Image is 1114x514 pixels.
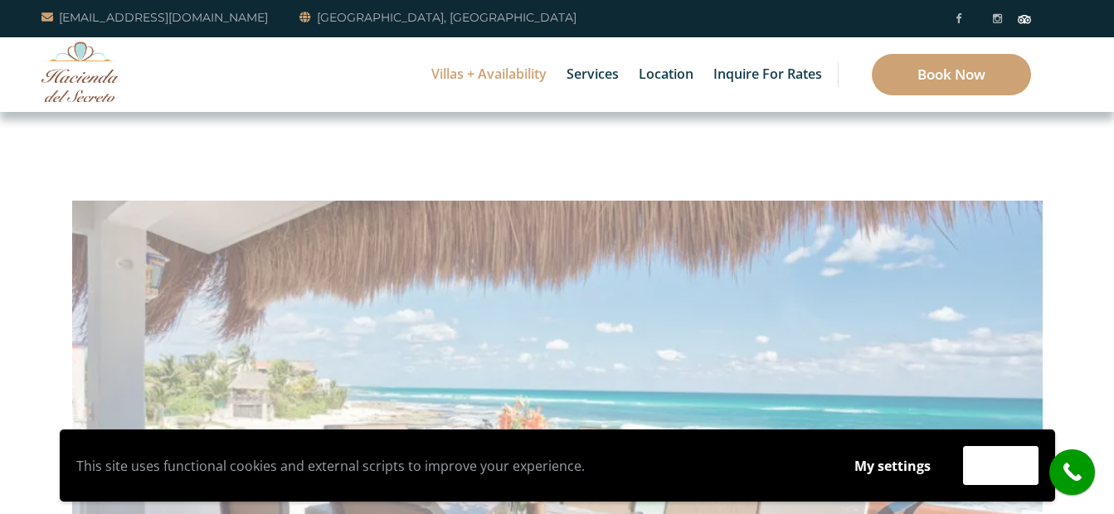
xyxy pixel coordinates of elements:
[41,41,120,102] img: Awesome Logo
[1018,15,1031,23] img: Tripadvisor_logomark.svg
[1053,453,1091,491] i: call
[423,37,555,112] a: Villas + Availability
[76,453,822,478] p: This site uses functional cookies and external scripts to improve your experience.
[963,446,1039,485] button: Accept
[558,37,627,112] a: Services
[1049,449,1095,495] a: call
[41,7,268,27] a: [EMAIL_ADDRESS][DOMAIN_NAME]
[630,37,702,112] a: Location
[839,447,946,485] button: My settings
[299,7,576,27] a: [GEOGRAPHIC_DATA], [GEOGRAPHIC_DATA]
[872,54,1031,95] a: Book Now
[705,37,830,112] a: Inquire for Rates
